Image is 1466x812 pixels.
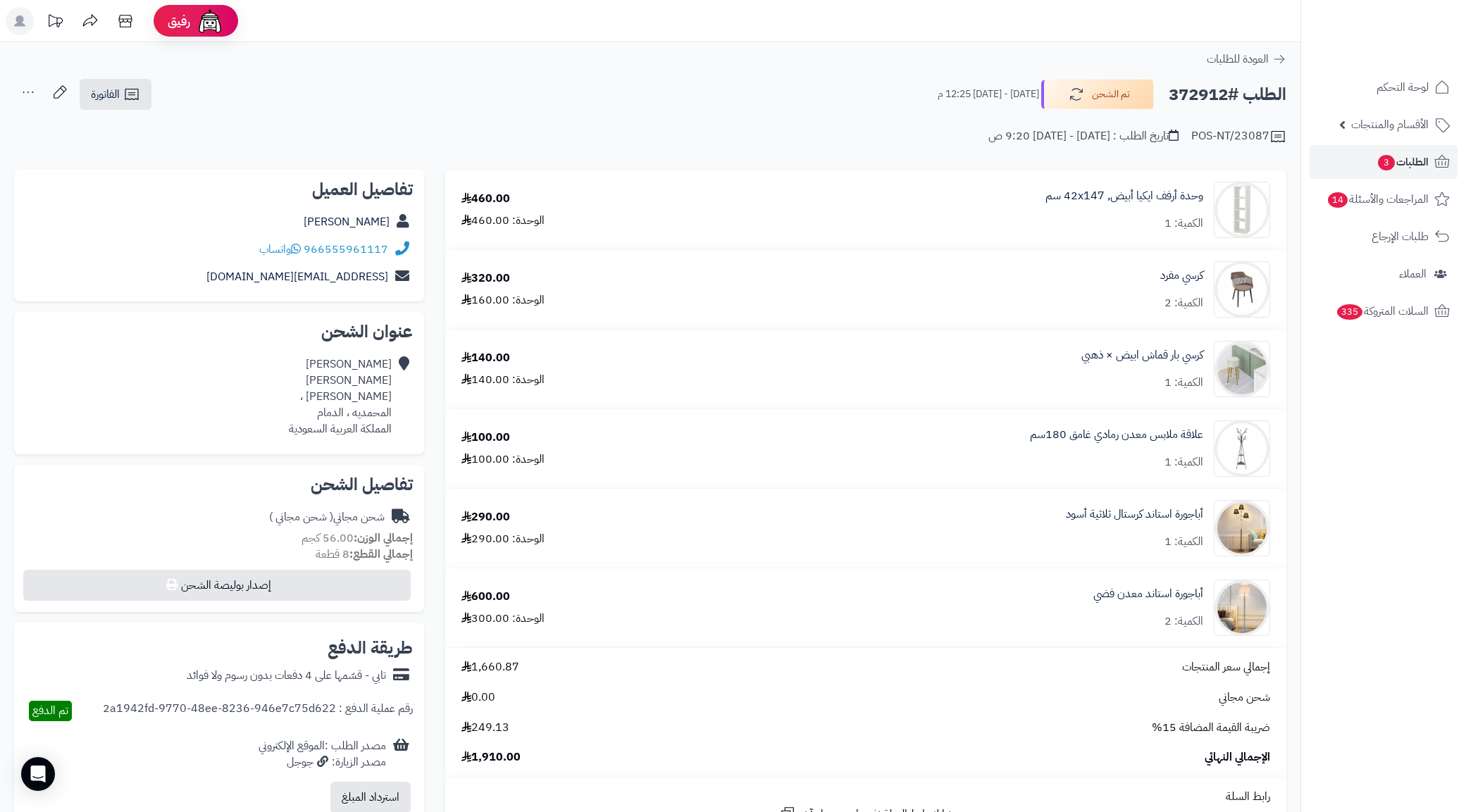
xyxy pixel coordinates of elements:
[1215,580,1269,636] img: 1736343933-220202011213-90x90.jpg
[1041,80,1154,109] button: تم الشحن
[328,639,413,656] h2: طريقة الدفع
[1164,375,1203,391] div: الكمية: 1
[1215,420,1269,477] img: 1726131781-%D8%B3%D8%B3%D8%B3%D8%B3-90x90.jpg
[1207,51,1269,68] span: العودة للطلبات
[1164,454,1203,470] div: الكمية: 1
[1377,77,1429,97] span: لوحة التحكم
[206,268,388,285] a: [EMAIL_ADDRESS][DOMAIN_NAME]
[37,7,73,39] a: تحديثات المنصة
[451,789,1281,805] div: رابط السلة
[269,508,333,525] span: ( شحن مجاني )
[302,530,413,546] small: 56.00 كجم
[349,546,413,563] strong: إجمالي القطع:
[1310,220,1458,254] a: طلبات الإرجاع
[316,546,413,563] small: 8 قطعة
[461,372,545,388] div: الوحدة: 140.00
[461,749,521,766] span: 1,910.00
[80,79,151,110] a: الفاتورة
[1399,264,1427,284] span: العملاء
[1066,506,1203,523] a: أباجورة استاند كرستال ثلاثية أسود
[461,720,509,736] span: 249.13
[1182,659,1270,675] span: إجمالي سعر المنتجات
[1372,227,1429,246] span: طلبات الإرجاع
[461,213,545,229] div: الوحدة: 460.00
[1164,613,1203,630] div: الكمية: 2
[1215,341,1269,397] img: 1735571169-110102210008-90x90.jpg
[1337,304,1363,320] span: 335
[461,611,545,627] div: الوحدة: 300.00
[461,659,519,675] span: 1,660.87
[259,738,386,770] div: مصدر الطلب :الموقع الإلكتروني
[1045,188,1203,204] a: وحدة أرفف ايكيا أبيض, ‎42x147 سم‏
[1310,257,1458,291] a: العملاء
[461,451,545,468] div: الوحدة: 100.00
[1191,128,1286,145] div: POS-NT/23087
[187,668,386,684] div: تابي - قسّمها على 4 دفعات بدون رسوم ولا فوائد
[1164,295,1203,311] div: الكمية: 2
[25,181,413,198] h2: تفاصيل العميل
[1370,32,1453,62] img: logo-2.png
[1327,189,1429,209] span: المراجعات والأسئلة
[1219,689,1270,706] span: شحن مجاني
[1215,182,1269,238] img: 1662306982-kallax-shelving-unit-white__0627095_pe693171_s5-90x90.png
[1030,427,1203,443] a: علاقة ملابس معدن رمادي غامق 180سم
[1164,534,1203,550] div: الكمية: 1
[1310,294,1458,328] a: السلات المتروكة335
[1328,192,1348,208] span: 14
[32,702,68,719] span: تم الدفع
[1310,70,1458,104] a: لوحة التحكم
[259,241,301,258] a: واتساب
[289,356,392,437] div: [PERSON_NAME] [PERSON_NAME] [PERSON_NAME] ، المحمديه ، الدمام المملكة العربية السعودية
[1093,586,1203,602] a: أباجورة استاند معدن فضي
[1310,145,1458,179] a: الطلبات3
[461,589,510,605] div: 600.00
[461,191,510,207] div: 460.00
[1205,749,1270,766] span: الإجمالي النهائي
[461,531,545,547] div: الوحدة: 290.00
[354,530,413,546] strong: إجمالي الوزن:
[21,757,55,791] div: Open Intercom Messenger
[25,476,413,493] h2: تفاصيل الشحن
[1160,268,1203,284] a: كرسي مفرد
[461,270,510,287] div: 320.00
[1336,301,1429,321] span: السلات المتروكة
[461,509,510,525] div: 290.00
[23,570,411,601] button: إصدار بوليصة الشحن
[91,86,120,103] span: الفاتورة
[168,13,190,30] span: رفيق
[304,213,390,230] a: [PERSON_NAME]
[1164,216,1203,232] div: الكمية: 1
[1207,51,1286,68] a: العودة للطلبات
[1351,115,1429,135] span: الأقسام والمنتجات
[1378,155,1396,171] span: 3
[304,241,388,258] a: 966555961117
[1377,152,1429,172] span: الطلبات
[461,689,495,706] span: 0.00
[1215,261,1269,318] img: 1681842377-110102260002%20-%202-90x90.png
[938,87,1039,101] small: [DATE] - [DATE] 12:25 م
[1310,182,1458,216] a: المراجعات والأسئلة14
[1215,500,1269,556] img: 1736343236-220202011324-90x90.jpg
[988,128,1179,144] div: تاريخ الطلب : [DATE] - [DATE] 9:20 ص
[1169,80,1286,109] h2: الطلب #372912
[1081,347,1203,363] a: كرسي بار قماش ابيض × ذهبي
[461,350,510,366] div: 140.00
[461,292,545,308] div: الوحدة: 160.00
[25,323,413,340] h2: عنوان الشحن
[196,7,224,35] img: ai-face.png
[259,754,386,770] div: مصدر الزيارة: جوجل
[269,509,385,525] div: شحن مجاني
[1152,720,1270,736] span: ضريبة القيمة المضافة 15%
[461,430,510,446] div: 100.00
[103,701,413,721] div: رقم عملية الدفع : 2a1942fd-9770-48ee-8236-946e7c75d622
